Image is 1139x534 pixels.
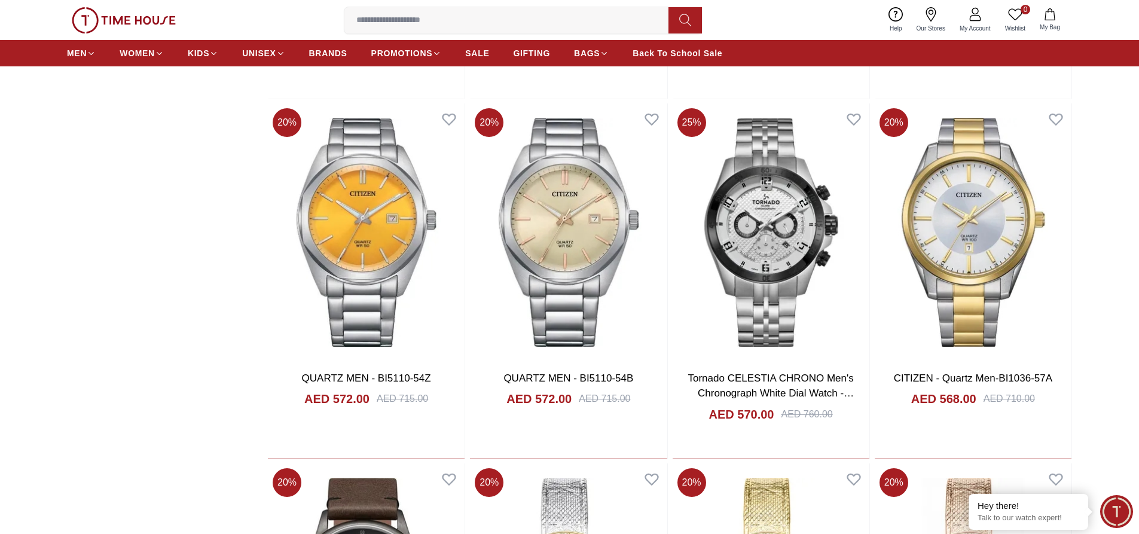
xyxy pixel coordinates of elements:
[120,47,155,59] span: WOMEN
[978,513,1079,523] p: Talk to our watch expert!
[885,24,907,33] span: Help
[273,468,301,497] span: 20 %
[475,108,503,137] span: 20 %
[475,468,503,497] span: 20 %
[709,406,774,423] h4: AED 570.00
[677,468,706,497] span: 20 %
[465,47,489,59] span: SALE
[242,47,276,59] span: UNISEX
[875,103,1071,361] img: CITIZEN - Quartz Men-BI1036-57A
[371,47,433,59] span: PROMOTIONS
[880,108,908,137] span: 20 %
[470,103,667,361] img: QUARTZ MEN - BI5110-54B
[574,42,609,64] a: BAGS
[1035,23,1065,32] span: My Bag
[503,373,633,384] a: QUARTZ MEN - BI5110-54B
[1033,6,1067,34] button: My Bag
[579,392,630,406] div: AED 715.00
[955,24,996,33] span: My Account
[513,42,550,64] a: GIFTING
[894,373,1052,384] a: CITIZEN - Quartz Men-BI1036-57A
[574,47,600,59] span: BAGS
[677,108,706,137] span: 25 %
[120,42,164,64] a: WOMEN
[1000,24,1030,33] span: Wishlist
[1021,5,1030,14] span: 0
[978,500,1079,512] div: Hey there!
[72,7,176,33] img: ...
[304,390,370,407] h4: AED 572.00
[309,47,347,59] span: BRANDS
[633,47,722,59] span: Back To School Sale
[188,47,209,59] span: KIDS
[302,373,431,384] a: QUARTZ MEN - BI5110-54Z
[506,390,572,407] h4: AED 572.00
[880,468,908,497] span: 20 %
[273,108,301,137] span: 20 %
[912,24,950,33] span: Our Stores
[1100,495,1133,528] div: Chat Widget
[688,373,854,414] a: Tornado CELESTIA CHRONO Men's Chronograph White Dial Watch - T3149B-YBSW
[911,390,976,407] h4: AED 568.00
[377,392,428,406] div: AED 715.00
[465,42,489,64] a: SALE
[781,407,832,422] div: AED 760.00
[984,392,1035,406] div: AED 710.00
[242,42,285,64] a: UNISEX
[883,5,909,35] a: Help
[633,42,722,64] a: Back To School Sale
[309,42,347,64] a: BRANDS
[188,42,218,64] a: KIDS
[371,42,442,64] a: PROMOTIONS
[909,5,952,35] a: Our Stores
[67,47,87,59] span: MEN
[673,103,869,361] img: Tornado CELESTIA CHRONO Men's Chronograph White Dial Watch - T3149B-YBSW
[268,103,465,361] img: QUARTZ MEN - BI5110-54Z
[513,47,550,59] span: GIFTING
[998,5,1033,35] a: 0Wishlist
[67,42,96,64] a: MEN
